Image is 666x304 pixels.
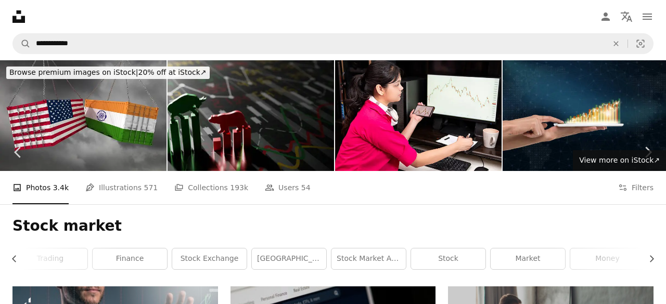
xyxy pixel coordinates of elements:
a: Log in / Sign up [595,6,616,27]
button: Language [616,6,637,27]
span: 571 [144,182,158,193]
button: scroll list to the left [12,248,24,269]
a: stock [411,248,485,269]
a: Illustrations 571 [85,171,158,204]
span: 54 [301,182,311,193]
a: Home — Unsplash [12,10,25,23]
button: scroll list to the right [642,248,654,269]
a: Collections 193k [174,171,248,204]
form: Find visuals sitewide [12,33,654,54]
a: finance [93,248,167,269]
a: stock market and exchange [331,248,406,269]
a: stock exchange [172,248,247,269]
a: market [491,248,565,269]
img: Gen Z young woman scrolling through investment trading data on smartphone and computer monitor. [335,60,502,171]
button: Filters [618,171,654,204]
img: Bullish and Bearish stock market 3D render [168,60,334,171]
button: Menu [637,6,658,27]
span: View more on iStock ↗ [579,156,660,164]
span: Browse premium images on iStock | [9,68,138,76]
a: [GEOGRAPHIC_DATA] [252,248,326,269]
a: View more on iStock↗ [573,150,666,171]
a: trading [13,248,87,269]
a: Next [630,102,666,202]
a: Users 54 [265,171,311,204]
span: 20% off at iStock ↗ [9,68,207,76]
h1: Stock market [12,217,654,235]
button: Visual search [628,34,653,54]
button: Search Unsplash [13,34,31,54]
button: Clear [605,34,627,54]
span: 193k [230,182,248,193]
a: money [570,248,645,269]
